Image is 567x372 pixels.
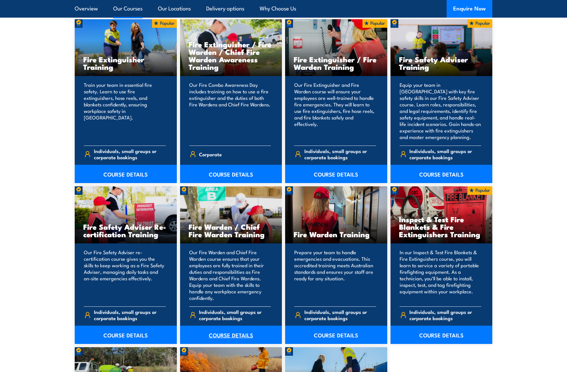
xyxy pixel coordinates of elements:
p: Our Fire Extinguisher and Fire Warden course will ensure your employees are well-trained to handl... [294,82,376,140]
span: Individuals, small groups or corporate bookings [409,148,481,160]
a: COURSE DETAILS [180,326,282,344]
span: Individuals, small groups or corporate bookings [304,309,376,321]
a: COURSE DETAILS [180,165,282,183]
span: Individuals, small groups or corporate bookings [199,309,271,321]
h3: Fire Warden / Chief Fire Warden Training [189,223,274,238]
h3: Fire Extinguisher / Fire Warden Training [294,55,379,70]
span: Corporate [199,149,222,159]
p: Prepare your team to handle emergencies and evacuations. This accredited training meets Australia... [294,249,376,301]
p: Equip your team in [GEOGRAPHIC_DATA] with key fire safety skills in our Fire Safety Adviser cours... [400,82,482,140]
a: COURSE DETAILS [285,165,387,183]
h3: Fire Safety Adviser Re-certification Training [83,223,168,238]
a: COURSE DETAILS [75,165,177,183]
span: Individuals, small groups or corporate bookings [304,148,376,160]
a: COURSE DETAILS [75,326,177,344]
a: COURSE DETAILS [285,326,387,344]
h3: Fire Warden Training [294,230,379,238]
span: Individuals, small groups or corporate bookings [409,309,481,321]
h3: Fire Safety Adviser Training [399,55,484,70]
span: Individuals, small groups or corporate bookings [94,309,166,321]
h3: Fire Extinguisher Training [83,55,168,70]
p: Our Fire Combo Awareness Day includes training on how to use a fire extinguisher and the duties o... [189,82,271,140]
span: Individuals, small groups or corporate bookings [94,148,166,160]
p: Train your team in essential fire safety. Learn to use fire extinguishers, hose reels, and blanke... [84,82,166,140]
p: In our Inspect & Test Fire Blankets & Fire Extinguishers course, you will learn to service a vari... [400,249,482,301]
h3: Fire Extinguisher / Fire Warden / Chief Fire Warden Awareness Training [189,40,274,70]
a: COURSE DETAILS [391,326,493,344]
p: Our Fire Warden and Chief Fire Warden course ensures that your employees are fully trained in the... [189,249,271,301]
a: COURSE DETAILS [391,165,493,183]
p: Our Fire Safety Adviser re-certification course gives you the skills to keep working as a Fire Sa... [84,249,166,301]
h3: Inspect & Test Fire Blankets & Fire Extinguishers Training [399,215,484,238]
